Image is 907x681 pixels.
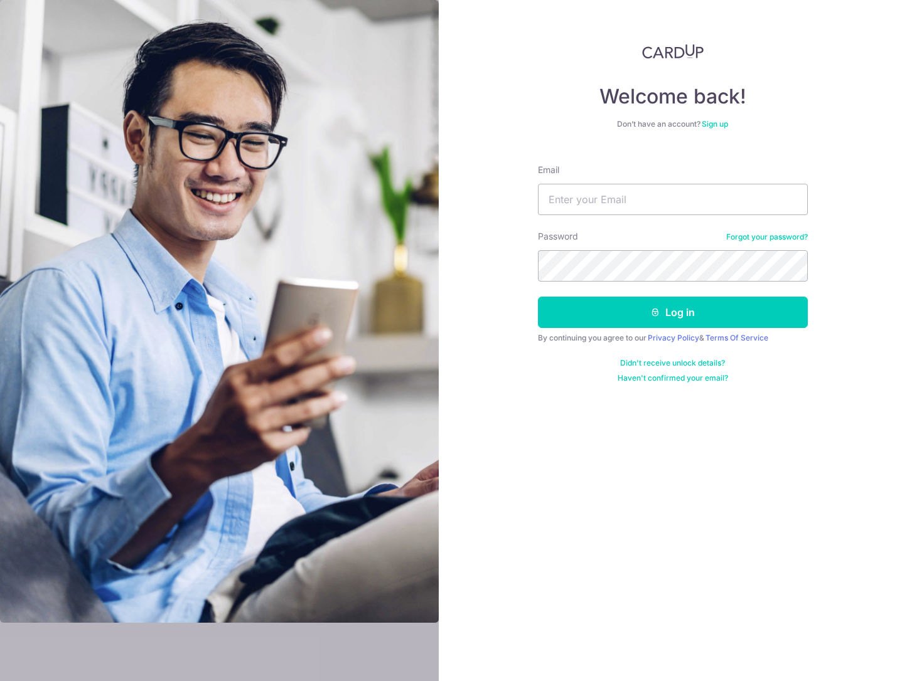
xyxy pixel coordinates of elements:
a: Forgot your password? [726,232,808,242]
img: CardUp Logo [642,44,704,59]
label: Password [538,230,578,243]
label: Email [538,164,559,176]
h4: Welcome back! [538,84,808,109]
a: Didn't receive unlock details? [620,358,725,368]
button: Log in [538,297,808,328]
div: By continuing you agree to our & [538,333,808,343]
a: Privacy Policy [648,333,699,342]
a: Sign up [702,119,728,129]
a: Haven't confirmed your email? [618,373,728,383]
input: Enter your Email [538,184,808,215]
div: Don’t have an account? [538,119,808,129]
a: Terms Of Service [706,333,768,342]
